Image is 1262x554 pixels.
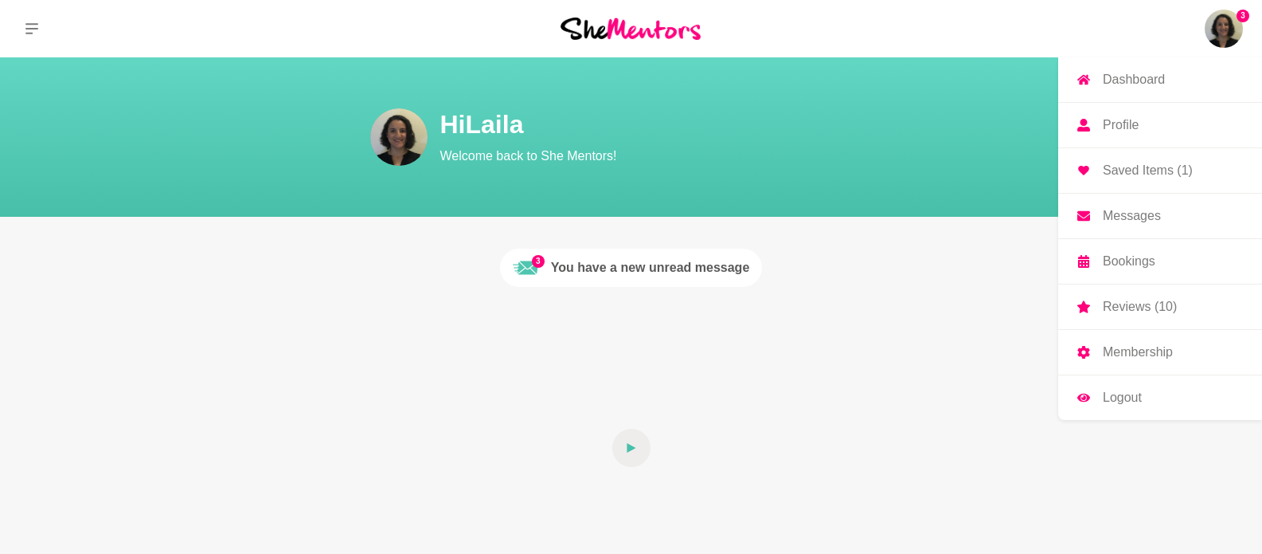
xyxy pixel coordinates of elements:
p: Dashboard [1103,73,1165,86]
p: Bookings [1103,255,1155,268]
a: 3Unread messageYou have a new unread message [500,249,763,287]
span: 3 [532,255,545,268]
p: Messages [1103,210,1161,222]
a: Saved Items (1) [1058,148,1262,193]
a: Profile [1058,103,1262,147]
p: Saved Items (1) [1103,164,1193,177]
a: Reviews (10) [1058,285,1262,329]
a: Dashboard [1058,57,1262,102]
div: You have a new unread message [551,258,750,277]
img: She Mentors Logo [561,18,701,39]
p: Profile [1103,119,1139,132]
p: Logout [1103,391,1142,404]
img: Laila Punj [370,108,428,166]
a: Messages [1058,194,1262,238]
p: Reviews (10) [1103,301,1177,313]
img: Laila Punj [1205,10,1243,48]
img: Unread message [513,255,538,281]
p: Membership [1103,346,1173,359]
h1: Hi Laila [440,108,1014,140]
span: 3 [1237,10,1249,22]
a: Bookings [1058,239,1262,284]
p: Welcome back to She Mentors! [440,147,1014,166]
a: Laila Punj3DashboardProfileSaved Items (1)MessagesBookingsReviews (10)MembershipLogout [1205,10,1243,48]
